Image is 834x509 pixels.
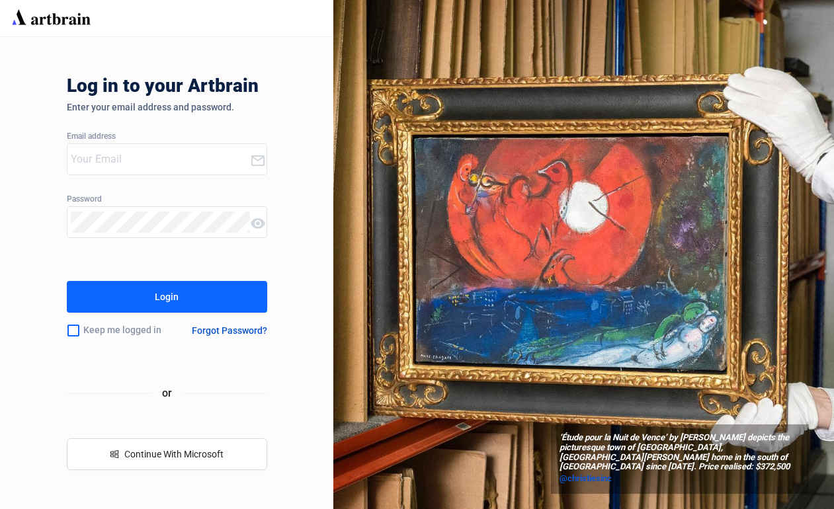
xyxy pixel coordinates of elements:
div: Log in to your Artbrain [67,75,464,102]
div: Login [155,286,179,307]
div: Enter your email address and password. [67,102,267,112]
span: or [151,385,183,401]
div: Forgot Password? [192,325,267,336]
span: @christiesinc [560,473,612,483]
div: Email address [67,132,267,141]
div: Password [67,195,267,204]
input: Your Email [71,149,250,170]
div: Keep me logged in [67,317,177,344]
span: ‘Étude pour la Nuit de Vence’ by [PERSON_NAME] depicts the picturesque town of [GEOGRAPHIC_DATA],... [560,433,800,473]
button: windowsContinue With Microsoft [67,438,267,470]
span: windows [110,450,119,459]
span: Continue With Microsoft [124,449,224,459]
a: @christiesinc [560,472,800,485]
button: Login [67,281,267,313]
